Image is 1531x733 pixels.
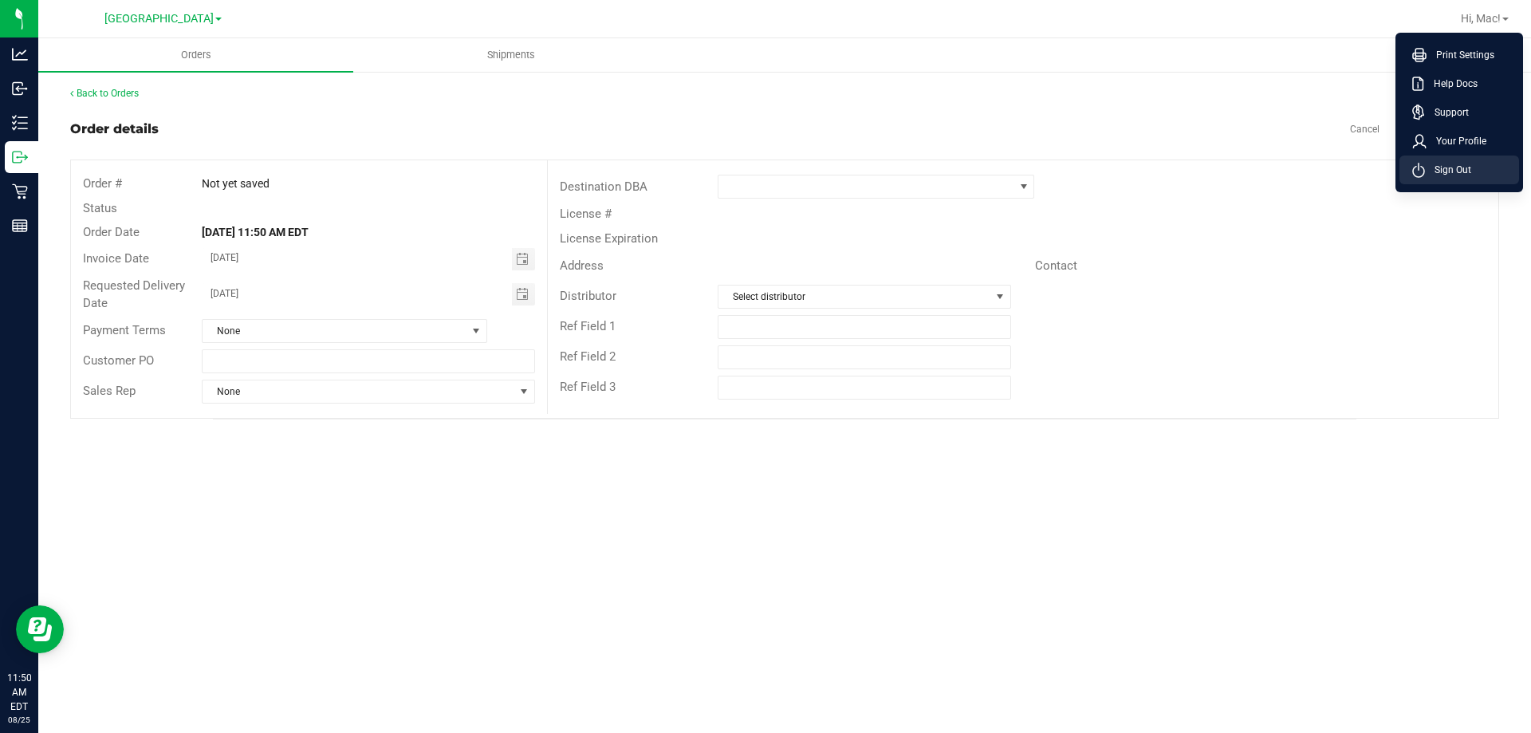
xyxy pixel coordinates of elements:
[1035,258,1077,273] span: Contact
[83,251,149,266] span: Invoice Date
[1424,76,1478,92] span: Help Docs
[104,12,214,26] span: [GEOGRAPHIC_DATA]
[83,384,136,398] span: Sales Rep
[7,671,31,714] p: 11:50 AM EDT
[83,278,185,311] span: Requested Delivery Date
[202,177,270,190] span: Not yet saved
[16,605,64,653] iframe: Resource center
[83,201,117,215] span: Status
[1425,162,1471,178] span: Sign Out
[560,289,616,303] span: Distributor
[512,248,535,270] span: Toggle calendar
[1350,123,1379,136] a: Cancel
[12,81,28,97] inline-svg: Inbound
[83,353,154,368] span: Customer PO
[83,323,166,337] span: Payment Terms
[560,258,604,273] span: Address
[353,38,668,72] a: Shipments
[512,283,535,305] span: Toggle calendar
[83,225,140,239] span: Order Date
[70,120,159,139] div: Order details
[560,349,616,364] span: Ref Field 2
[1461,12,1501,25] span: Hi, Mac!
[70,88,139,99] a: Back to Orders
[159,48,233,62] span: Orders
[203,380,514,403] span: None
[12,183,28,199] inline-svg: Retail
[38,38,353,72] a: Orders
[12,46,28,62] inline-svg: Analytics
[12,218,28,234] inline-svg: Reports
[560,380,616,394] span: Ref Field 3
[1425,104,1469,120] span: Support
[1399,156,1519,184] li: Sign Out
[203,320,466,342] span: None
[1412,76,1513,92] a: Help Docs
[560,207,612,221] span: License #
[7,714,31,726] p: 08/25
[560,231,658,246] span: License Expiration
[1427,47,1494,63] span: Print Settings
[466,48,557,62] span: Shipments
[1427,133,1486,149] span: Your Profile
[560,319,616,333] span: Ref Field 1
[12,115,28,131] inline-svg: Inventory
[202,226,309,238] strong: [DATE] 11:50 AM EDT
[12,149,28,165] inline-svg: Outbound
[1412,104,1513,120] a: Support
[83,176,122,191] span: Order #
[560,179,647,194] span: Destination DBA
[718,286,990,308] span: Select distributor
